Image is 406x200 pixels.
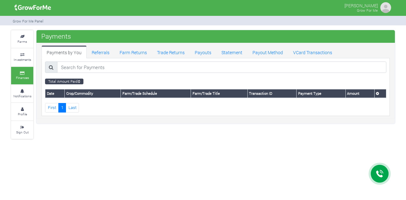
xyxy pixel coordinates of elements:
[42,46,87,58] a: Payments by You
[247,46,288,58] a: Payout Method
[11,30,33,48] a: Farms
[11,103,33,120] a: Profile
[13,19,43,23] small: Grow For Me Panel
[11,48,33,66] a: Investments
[16,75,29,80] small: Finances
[45,103,386,112] nav: Page Navigation
[40,30,73,42] span: Payments
[190,46,216,58] a: Payouts
[58,103,66,112] a: 1
[344,1,378,9] p: [PERSON_NAME]
[11,121,33,139] a: Sign Out
[78,79,80,84] b: 0
[65,89,121,98] th: Crop/Commodity
[14,57,31,62] small: Investments
[11,85,33,102] a: Notifications
[288,46,337,58] a: VCard Transactions
[357,8,378,13] small: Grow For Me
[152,46,190,58] a: Trade Returns
[345,89,374,98] th: Amount
[18,112,27,116] small: Profile
[17,39,27,44] small: Farms
[297,89,345,98] th: Payment Type
[45,103,59,112] a: First
[66,103,79,112] a: Last
[45,89,65,98] th: Date
[12,1,53,14] img: growforme image
[216,46,247,58] a: Statement
[16,130,29,134] small: Sign Out
[115,46,152,58] a: Farm Returns
[13,94,31,98] small: Notifications
[379,1,392,14] img: growforme image
[57,61,386,73] input: Search for Payments
[87,46,115,58] a: Referrals
[191,89,248,98] th: Farm/Trade Title
[11,67,33,84] a: Finances
[121,89,191,98] th: Farm/Trade Schedule
[247,89,296,98] th: Transaction ID
[45,79,83,84] small: Total Amount Paid:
